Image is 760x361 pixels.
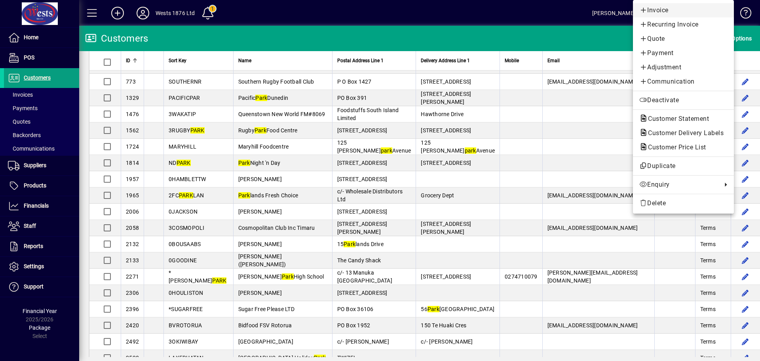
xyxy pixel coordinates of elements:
[639,77,728,86] span: Communication
[639,143,710,151] span: Customer Price List
[639,6,728,15] span: Invoice
[639,115,713,122] span: Customer Statement
[639,63,728,72] span: Adjustment
[639,20,728,29] span: Recurring Invoice
[639,129,728,137] span: Customer Delivery Labels
[639,161,728,171] span: Duplicate
[633,93,734,107] button: Deactivate customer
[639,96,728,105] span: Deactivate
[639,48,728,58] span: Payment
[639,199,728,208] span: Delete
[639,34,728,44] span: Quote
[639,180,718,189] span: Enquiry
